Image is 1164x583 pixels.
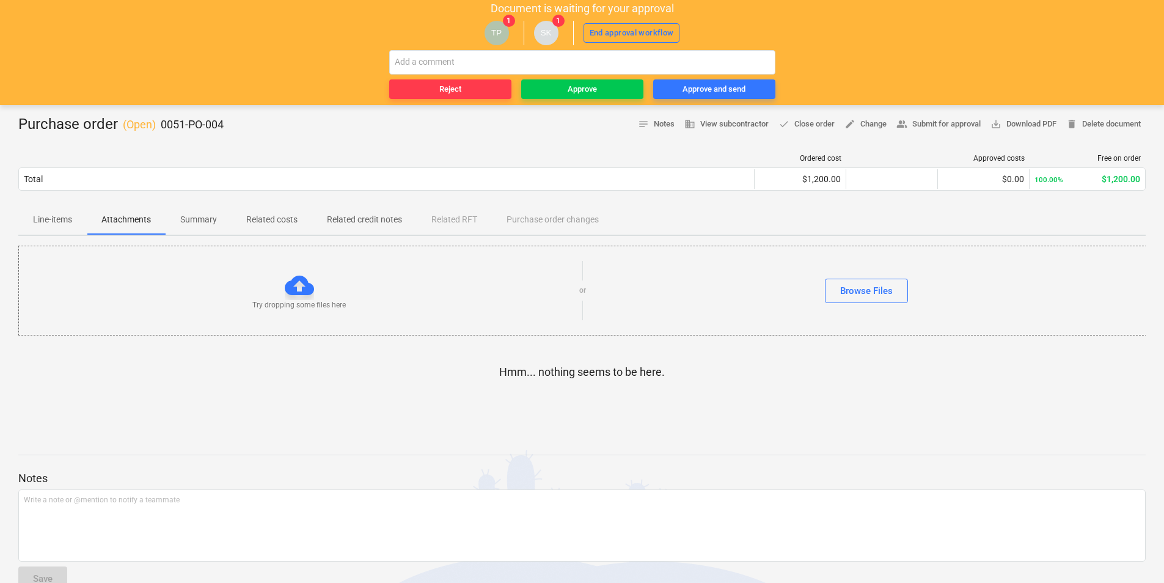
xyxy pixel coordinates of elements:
[1066,117,1141,131] span: Delete document
[943,154,1025,163] div: Approved costs
[327,213,402,226] p: Related credit notes
[389,79,511,99] button: Reject
[653,79,775,99] button: Approve and send
[840,115,891,134] button: Change
[491,1,674,16] p: Document is waiting for your approval
[439,82,461,97] div: Reject
[825,279,908,303] button: Browse Files
[252,300,346,310] p: Try dropping some files here
[579,285,586,296] p: or
[774,115,840,134] button: Close order
[1034,174,1140,184] div: $1,200.00
[521,79,643,99] button: Approve
[584,23,680,43] button: End approval workflow
[684,119,695,130] span: business
[568,82,597,97] div: Approve
[1034,175,1063,184] small: 100.00%
[24,174,43,184] div: Total
[638,119,649,130] span: notes
[534,21,558,45] div: Sean Keane
[896,119,907,130] span: people_alt
[389,50,775,75] input: Add a comment
[990,119,1001,130] span: save_alt
[485,21,509,45] div: Tejas Pawar
[844,119,855,130] span: edit
[760,154,841,163] div: Ordered cost
[844,117,887,131] span: Change
[986,115,1061,134] button: Download PDF
[18,115,224,134] div: Purchase order
[180,213,217,226] p: Summary
[1103,524,1164,583] iframe: Chat Widget
[778,119,789,130] span: done
[18,246,1147,335] div: Try dropping some files hereorBrowse Files
[638,117,675,131] span: Notes
[33,213,72,226] p: Line-items
[760,174,841,184] div: $1,200.00
[101,213,151,226] p: Attachments
[778,117,835,131] span: Close order
[1034,154,1141,163] div: Free on order
[590,26,674,40] div: End approval workflow
[633,115,679,134] button: Notes
[943,174,1024,184] div: $0.00
[684,117,769,131] span: View subcontractor
[1061,115,1146,134] button: Delete document
[552,15,565,27] span: 1
[683,82,745,97] div: Approve and send
[541,28,552,37] span: SK
[161,117,224,132] p: 0051-PO-004
[891,115,986,134] button: Submit for approval
[123,117,156,132] p: ( Open )
[18,471,1146,486] p: Notes
[990,117,1056,131] span: Download PDF
[1066,119,1077,130] span: delete
[246,213,298,226] p: Related costs
[896,117,981,131] span: Submit for approval
[679,115,774,134] button: View subcontractor
[503,15,515,27] span: 1
[840,283,893,299] div: Browse Files
[499,365,665,380] p: Hmm... nothing seems to be here.
[491,28,502,37] span: TP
